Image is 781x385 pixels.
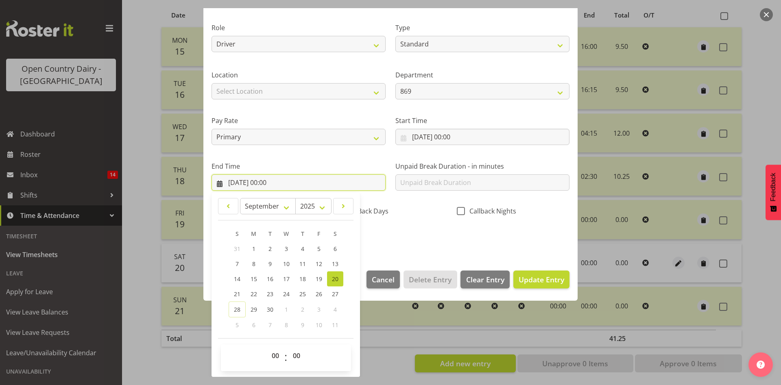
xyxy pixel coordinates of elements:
[283,275,290,283] span: 17
[299,275,306,283] span: 18
[229,271,246,286] a: 14
[262,256,278,271] a: 9
[372,274,395,285] span: Cancel
[229,256,246,271] a: 7
[334,230,337,238] span: S
[251,290,257,298] span: 22
[316,275,322,283] span: 19
[229,301,246,317] a: 28
[234,290,240,298] span: 21
[236,230,239,238] span: S
[316,321,322,329] span: 10
[212,174,386,191] input: Click to select...
[770,173,777,201] span: Feedback
[311,241,327,256] a: 5
[212,70,386,80] label: Location
[251,230,256,238] span: M
[519,275,564,284] span: Update Entry
[327,256,343,271] a: 13
[295,241,311,256] a: 4
[246,241,262,256] a: 1
[252,321,255,329] span: 6
[367,271,400,288] button: Cancel
[311,256,327,271] a: 12
[251,306,257,313] span: 29
[262,286,278,301] a: 23
[284,230,289,238] span: W
[332,321,338,329] span: 11
[299,260,306,268] span: 11
[234,245,240,253] span: 31
[395,161,569,171] label: Unpaid Break Duration - in minutes
[295,271,311,286] a: 18
[278,271,295,286] a: 17
[311,286,327,301] a: 26
[246,271,262,286] a: 15
[236,321,239,329] span: 5
[316,260,322,268] span: 12
[251,275,257,283] span: 15
[766,165,781,220] button: Feedback - Show survey
[283,290,290,298] span: 24
[466,274,504,285] span: Clear Entry
[311,271,327,286] a: 19
[295,256,311,271] a: 11
[409,274,452,285] span: Delete Entry
[236,260,239,268] span: 7
[267,306,273,313] span: 30
[229,286,246,301] a: 21
[317,306,321,313] span: 3
[395,129,569,145] input: Click to select...
[332,275,338,283] span: 20
[246,301,262,317] a: 29
[317,245,321,253] span: 5
[285,245,288,253] span: 3
[334,245,337,253] span: 6
[285,306,288,313] span: 1
[299,290,306,298] span: 25
[395,174,569,191] input: Unpaid Break Duration
[465,207,516,215] span: Callback Nights
[395,23,569,33] label: Type
[234,275,240,283] span: 14
[284,348,287,368] span: :
[267,275,273,283] span: 16
[327,241,343,256] a: 6
[757,361,765,369] img: help-xxl-2.png
[342,207,388,215] span: CallBack Days
[513,271,569,288] button: Update Entry
[262,241,278,256] a: 2
[404,271,457,288] button: Delete Entry
[285,321,288,329] span: 8
[278,241,295,256] a: 3
[301,230,304,238] span: T
[395,116,569,125] label: Start Time
[212,161,386,171] label: End Time
[212,116,386,125] label: Pay Rate
[332,290,338,298] span: 27
[332,260,338,268] span: 13
[252,245,255,253] span: 1
[246,256,262,271] a: 8
[268,245,272,253] span: 2
[252,260,255,268] span: 8
[278,256,295,271] a: 10
[301,245,304,253] span: 4
[395,70,569,80] label: Department
[317,230,320,238] span: F
[301,306,304,313] span: 2
[234,306,240,313] span: 28
[278,286,295,301] a: 24
[267,290,273,298] span: 23
[316,290,322,298] span: 26
[283,260,290,268] span: 10
[268,321,272,329] span: 7
[262,301,278,317] a: 30
[460,271,509,288] button: Clear Entry
[246,286,262,301] a: 22
[268,260,272,268] span: 9
[212,23,386,33] label: Role
[334,306,337,313] span: 4
[301,321,304,329] span: 9
[268,230,272,238] span: T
